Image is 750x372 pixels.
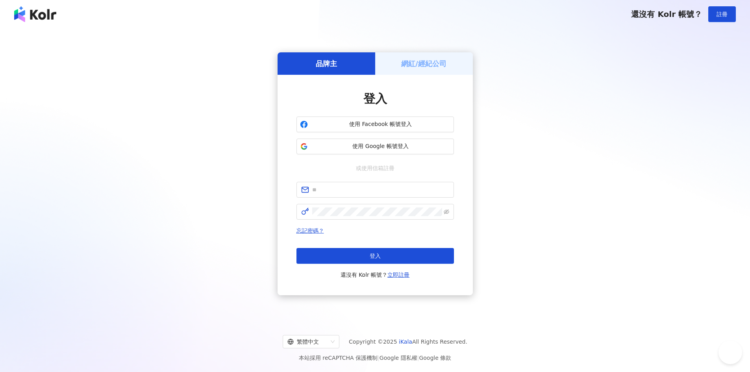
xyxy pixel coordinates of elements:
[299,353,451,363] span: 本站採用 reCAPTCHA 保護機制
[387,272,409,278] a: 立即註冊
[380,355,417,361] a: Google 隱私權
[631,9,702,19] span: 還沒有 Kolr 帳號？
[316,59,337,68] h5: 品牌主
[719,341,742,364] iframe: Help Scout Beacon - Open
[14,6,56,22] img: logo
[401,59,446,68] h5: 網紅/經紀公司
[370,253,381,259] span: 登入
[349,337,467,346] span: Copyright © 2025 All Rights Reserved.
[417,355,419,361] span: |
[311,120,450,128] span: 使用 Facebook 帳號登入
[399,339,412,345] a: iKala
[378,355,380,361] span: |
[419,355,451,361] a: Google 條款
[350,164,400,172] span: 或使用信箱註冊
[296,228,324,234] a: 忘記密碼？
[296,139,454,154] button: 使用 Google 帳號登入
[341,270,410,279] span: 還沒有 Kolr 帳號？
[708,6,736,22] button: 註冊
[287,335,328,348] div: 繁體中文
[717,11,728,17] span: 註冊
[296,117,454,132] button: 使用 Facebook 帳號登入
[311,143,450,150] span: 使用 Google 帳號登入
[444,209,449,215] span: eye-invisible
[363,92,387,105] span: 登入
[296,248,454,264] button: 登入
